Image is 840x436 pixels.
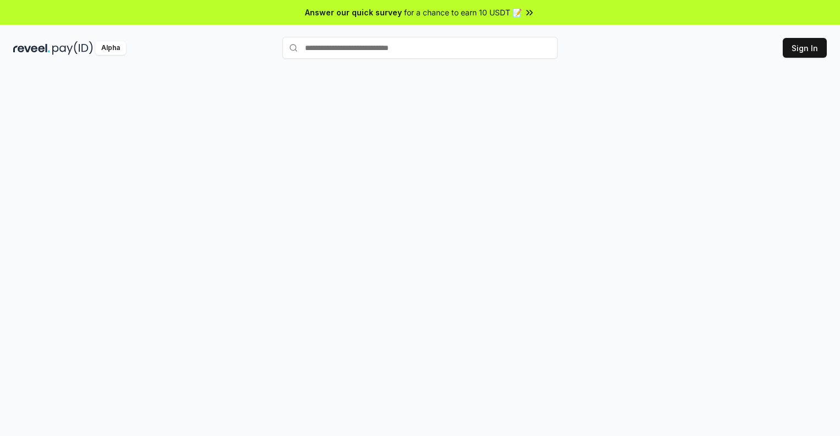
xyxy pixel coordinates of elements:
[95,41,126,55] div: Alpha
[404,7,522,18] span: for a chance to earn 10 USDT 📝
[783,38,827,58] button: Sign In
[52,41,93,55] img: pay_id
[13,41,50,55] img: reveel_dark
[305,7,402,18] span: Answer our quick survey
